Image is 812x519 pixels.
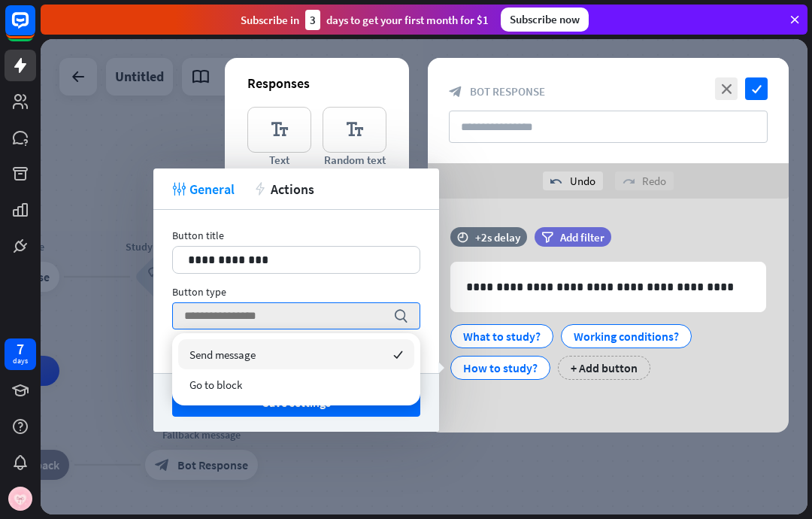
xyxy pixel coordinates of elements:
[172,285,420,299] div: Button type
[560,230,604,244] span: Add filter
[305,10,320,30] div: 3
[189,181,235,198] span: General
[393,350,403,360] i: checked
[172,389,420,417] button: Save settings
[13,356,28,366] div: days
[715,77,738,100] i: close
[189,378,242,392] span: Go to block
[475,230,520,244] div: +2s delay
[189,348,256,362] span: Send message
[574,325,679,348] div: Working conditions?
[558,356,650,380] div: + Add button
[745,77,768,100] i: check
[623,175,635,187] i: redo
[457,232,468,242] i: time
[5,338,36,370] a: 7 days
[253,182,267,196] i: action
[172,182,186,196] i: tweak
[541,232,553,243] i: filter
[615,171,674,190] div: Redo
[550,175,562,187] i: undo
[501,8,589,32] div: Subscribe now
[271,181,314,198] span: Actions
[470,84,545,99] span: Bot Response
[241,10,489,30] div: Subscribe in days to get your first month for $1
[543,171,603,190] div: Undo
[449,85,462,99] i: block_bot_response
[172,229,420,242] div: Button title
[463,357,538,379] div: How to study?
[463,325,541,348] div: What to study?
[17,342,24,356] div: 7
[393,308,408,323] i: search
